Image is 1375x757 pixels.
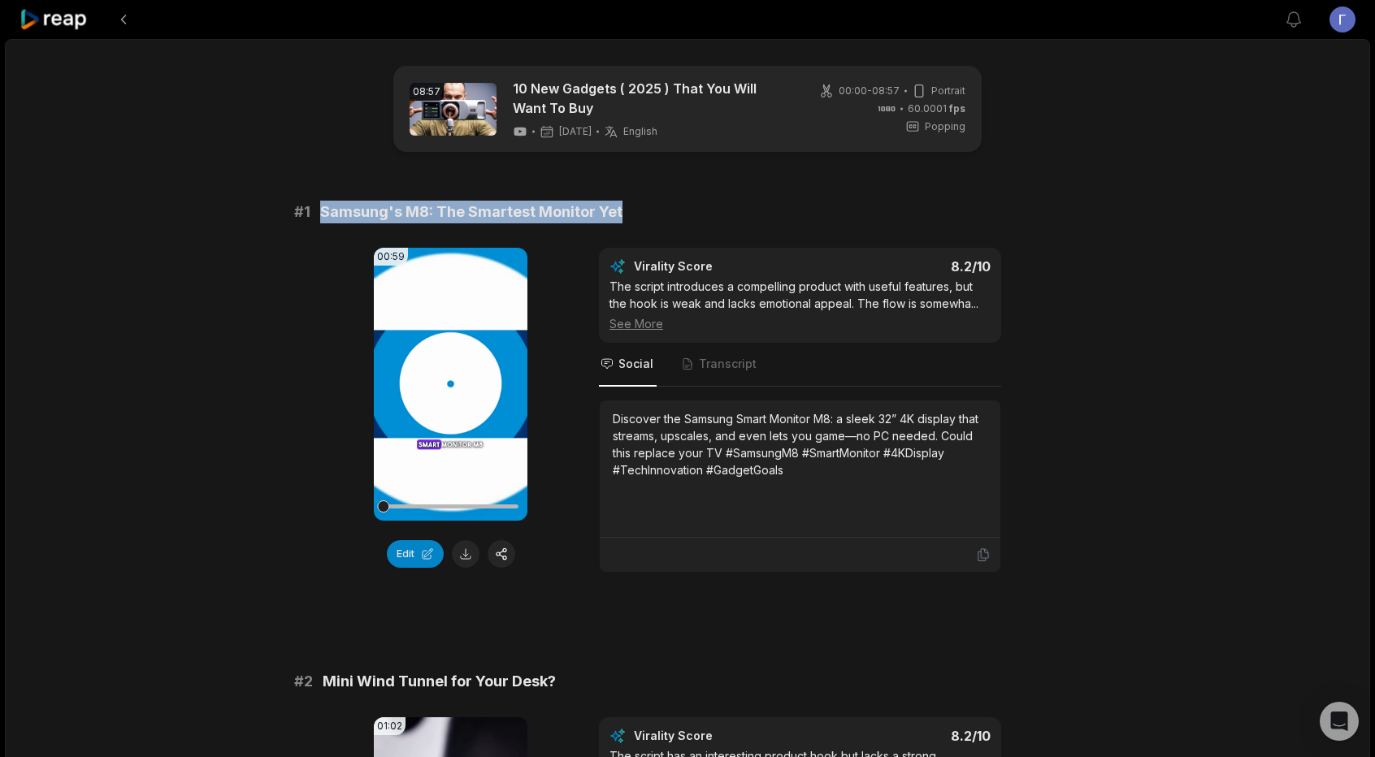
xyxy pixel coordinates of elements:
div: 8.2 /10 [817,728,991,744]
span: English [623,125,657,138]
span: Social [618,356,653,372]
div: See More [609,315,991,332]
span: 60.0001 [908,102,965,116]
nav: Tabs [599,343,1001,387]
span: Portrait [931,84,965,98]
button: Edit [387,540,444,568]
div: Virality Score [634,728,809,744]
span: Mini Wind Tunnel for Your Desk? [323,670,556,693]
span: 00:00 - 08:57 [839,84,900,98]
span: fps [949,102,965,115]
div: Discover the Samsung Smart Monitor M8: a sleek 32” 4K display that streams, upscales, and even le... [613,410,987,478]
div: The script introduces a compelling product with useful features, but the hook is weak and lacks e... [609,278,991,332]
div: Virality Score [634,258,809,275]
div: 8.2 /10 [817,258,991,275]
span: Transcript [699,356,757,372]
span: # 1 [294,201,310,223]
span: Popping [925,119,965,134]
span: Samsung's M8: The Smartest Monitor Yet [320,201,622,223]
span: # 2 [294,670,313,693]
span: [DATE] [559,125,592,138]
video: Your browser does not support mp4 format. [374,248,527,521]
a: 10 New Gadgets ( 2025 ) That You Will Want To Buy [513,79,793,118]
div: Open Intercom Messenger [1320,702,1359,741]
